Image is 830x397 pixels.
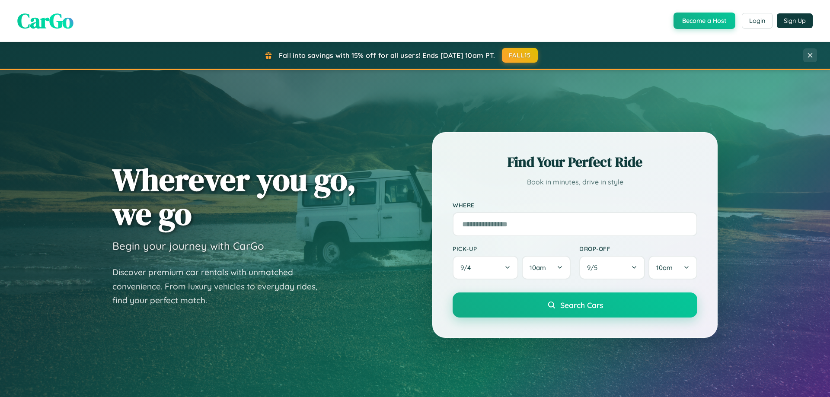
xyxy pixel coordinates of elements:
[460,264,475,272] span: 9 / 4
[742,13,773,29] button: Login
[530,264,546,272] span: 10am
[453,245,571,252] label: Pick-up
[656,264,673,272] span: 10am
[560,300,603,310] span: Search Cars
[453,256,518,279] button: 9/4
[17,6,73,35] span: CarGo
[453,152,697,172] h2: Find Your Perfect Ride
[112,162,356,231] h1: Wherever you go, we go
[453,176,697,188] p: Book in minutes, drive in style
[453,201,697,209] label: Where
[648,256,697,279] button: 10am
[502,48,538,63] button: FALL15
[279,51,495,60] span: Fall into savings with 15% off for all users! Ends [DATE] 10am PT.
[579,245,697,252] label: Drop-off
[587,264,602,272] span: 9 / 5
[112,239,264,252] h3: Begin your journey with CarGo
[112,265,329,308] p: Discover premium car rentals with unmatched convenience. From luxury vehicles to everyday rides, ...
[674,13,735,29] button: Become a Host
[579,256,645,279] button: 9/5
[522,256,571,279] button: 10am
[453,292,697,318] button: Search Cars
[777,13,813,28] button: Sign Up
